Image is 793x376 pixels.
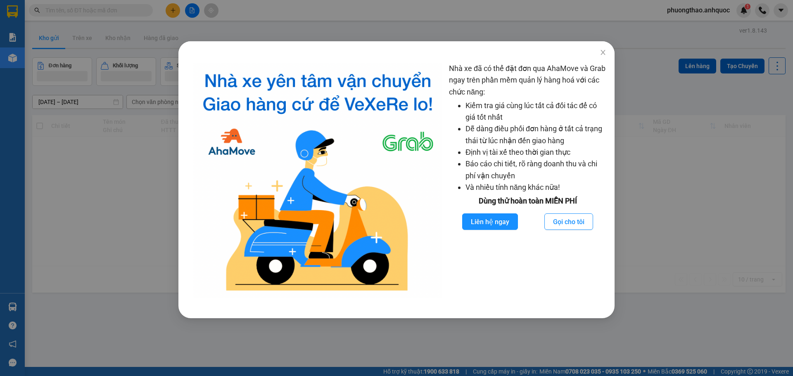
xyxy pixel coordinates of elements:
button: Gọi cho tôi [544,213,593,230]
li: Và nhiều tính năng khác nữa! [465,182,606,193]
li: Định vị tài xế theo thời gian thực [465,147,606,158]
span: Liên hệ ngay [471,217,509,227]
li: Dễ dàng điều phối đơn hàng ở tất cả trạng thái từ lúc nhận đến giao hàng [465,123,606,147]
button: Liên hệ ngay [462,213,518,230]
button: Close [591,41,615,64]
span: close [600,49,606,56]
div: Dùng thử hoàn toàn MIỄN PHÍ [449,195,606,207]
div: Nhà xe đã có thể đặt đơn qua AhaMove và Grab ngay trên phần mềm quản lý hàng hoá với các chức năng: [449,63,606,298]
li: Kiểm tra giá cùng lúc tất cả đối tác để có giá tốt nhất [465,100,606,123]
span: Gọi cho tôi [553,217,584,227]
img: logo [193,63,442,298]
li: Báo cáo chi tiết, rõ ràng doanh thu và chi phí vận chuyển [465,158,606,182]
